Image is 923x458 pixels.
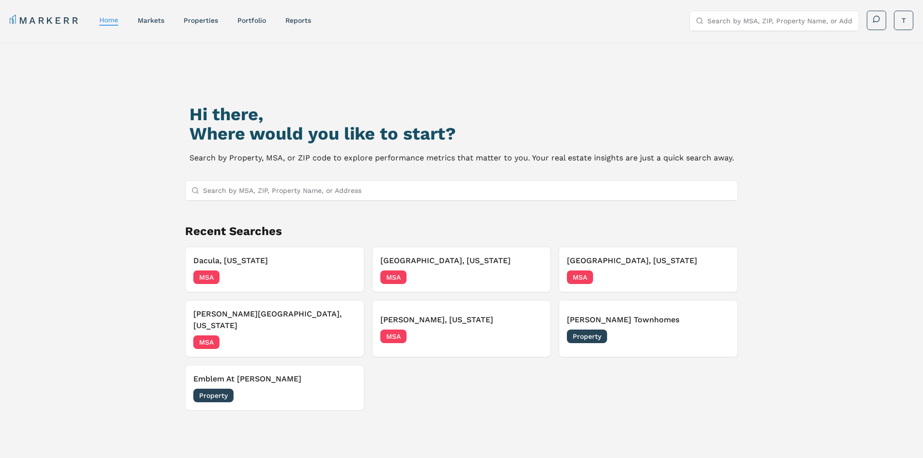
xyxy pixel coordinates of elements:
[189,124,734,143] h2: Where would you like to start?
[521,272,543,282] span: [DATE]
[372,247,551,292] button: [GEOGRAPHIC_DATA], [US_STATE]MSA[DATE]
[567,255,730,267] h3: [GEOGRAPHIC_DATA], [US_STATE]
[380,330,407,343] span: MSA
[189,151,734,165] p: Search by Property, MSA, or ZIP code to explore performance metrics that matter to you. Your real...
[193,255,356,267] h3: Dacula, [US_STATE]
[184,16,218,24] a: properties
[193,373,356,385] h3: Emblem At [PERSON_NAME]
[707,11,853,31] input: Search by MSA, ZIP, Property Name, or Address
[99,16,118,24] a: home
[559,247,738,292] button: [GEOGRAPHIC_DATA], [US_STATE]MSA[DATE]
[380,255,543,267] h3: [GEOGRAPHIC_DATA], [US_STATE]
[567,270,593,284] span: MSA
[285,16,311,24] a: reports
[185,300,364,357] button: [PERSON_NAME][GEOGRAPHIC_DATA], [US_STATE]MSA[DATE]
[10,14,80,27] a: MARKERR
[334,272,356,282] span: [DATE]
[894,11,913,30] button: T
[567,314,730,326] h3: [PERSON_NAME] Townhomes
[521,332,543,341] span: [DATE]
[902,16,906,25] span: T
[559,300,738,357] button: [PERSON_NAME] TownhomesProperty[DATE]
[185,247,364,292] button: Dacula, [US_STATE]MSA[DATE]
[708,272,730,282] span: [DATE]
[372,300,551,357] button: [PERSON_NAME], [US_STATE]MSA[DATE]
[185,365,364,411] button: Emblem At [PERSON_NAME]Property[DATE]
[193,389,234,402] span: Property
[380,270,407,284] span: MSA
[138,16,164,24] a: markets
[708,332,730,341] span: [DATE]
[334,391,356,400] span: [DATE]
[380,314,543,326] h3: [PERSON_NAME], [US_STATE]
[193,270,219,284] span: MSA
[567,330,607,343] span: Property
[203,181,732,200] input: Search by MSA, ZIP, Property Name, or Address
[237,16,266,24] a: Portfolio
[193,308,356,332] h3: [PERSON_NAME][GEOGRAPHIC_DATA], [US_STATE]
[189,105,734,124] h1: Hi there,
[334,337,356,347] span: [DATE]
[185,223,738,239] h2: Recent Searches
[193,335,219,349] span: MSA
